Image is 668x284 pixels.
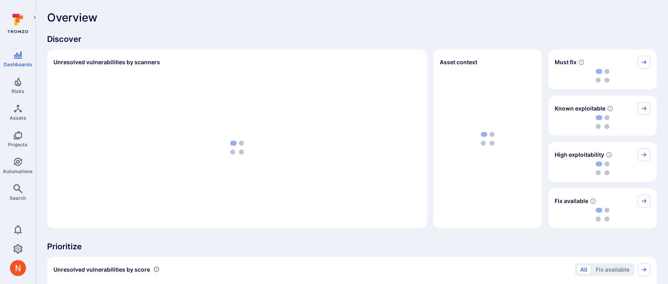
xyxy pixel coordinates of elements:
[10,195,26,201] span: Search
[596,69,609,83] img: Loading...
[555,207,650,222] div: loading spinner
[47,11,97,24] span: Overview
[548,188,657,228] div: Fix available
[10,260,26,276] img: ACg8ocIprwjrgDQnDsNSk9Ghn5p5-B8DpAKWoJ5Gi9syOE4K59tr4Q=s96-c
[47,34,657,45] span: Discover
[47,241,657,252] span: Prioritize
[555,197,588,205] span: Fix available
[578,59,585,65] svg: Risk score >=40 , missed SLA
[32,14,38,21] i: Expand navigation menu
[4,61,32,67] span: Dashboards
[596,208,609,221] img: Loading...
[555,69,650,83] div: loading spinner
[592,265,633,274] button: Fix available
[548,96,657,136] div: Known exploitable
[590,198,596,204] svg: Vulnerabilities with fix available
[596,162,609,175] img: Loading...
[30,13,40,22] button: Expand navigation menu
[555,151,604,159] span: High exploitability
[10,260,26,276] div: Neeren Patki
[555,161,650,176] div: loading spinner
[548,142,657,182] div: High exploitability
[53,58,160,66] h2: Unresolved vulnerabilities by scanners
[53,266,150,274] span: Unresolved vulnerabilities by score
[596,115,609,129] img: Loading...
[555,58,577,66] span: Must fix
[3,168,33,174] span: Automations
[230,141,244,154] img: Loading...
[607,105,613,112] svg: Confirmed exploitable by KEV
[53,73,421,222] div: loading spinner
[577,265,591,274] button: All
[153,265,160,274] div: Number of vulnerabilities in status 'Open' 'Triaged' and 'In process' grouped by score
[555,105,605,112] span: Known exploitable
[10,115,26,121] span: Assets
[12,88,24,94] span: Risks
[8,142,28,148] span: Projects
[548,49,657,89] div: Must fix
[555,115,650,129] div: loading spinner
[440,58,477,66] span: Asset context
[606,152,612,158] svg: EPSS score ≥ 0.7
